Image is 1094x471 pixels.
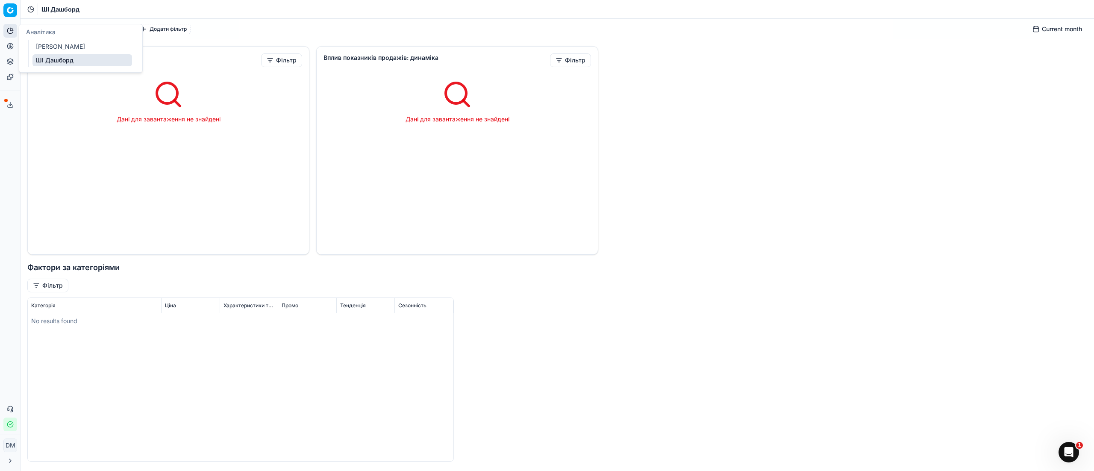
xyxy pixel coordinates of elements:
iframe: Intercom live chat [1059,442,1079,462]
button: Фільтр [550,53,591,67]
button: Додати фільтр [136,24,191,34]
button: Current month [1027,22,1087,36]
h3: Фактори за категоріями [27,262,454,274]
span: DM [4,439,17,452]
div: Дані для завантаження не знайдені [329,115,586,124]
span: Характеристики товару [224,302,275,309]
span: Промо [282,302,298,309]
button: Фільтр [27,279,68,292]
span: Аналітика [26,28,56,35]
span: Ціна [165,302,176,309]
span: 1 [1076,442,1083,449]
span: No results found [31,317,165,325]
a: ШІ Дашборд [32,54,132,66]
nav: breadcrumb [41,5,79,14]
span: Категорія [31,302,56,309]
div: Вплив показників продажів: динаміка [323,53,548,62]
span: Тенденція [340,302,366,309]
button: Фільтр [261,53,302,67]
div: Вплив показників продажів [35,53,259,62]
span: ШІ Дашборд [41,5,79,14]
a: [PERSON_NAME] [32,41,132,53]
button: DM [3,439,17,452]
span: Сезонність [398,302,426,309]
div: Дані для завантаження не знайдені [40,115,297,124]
